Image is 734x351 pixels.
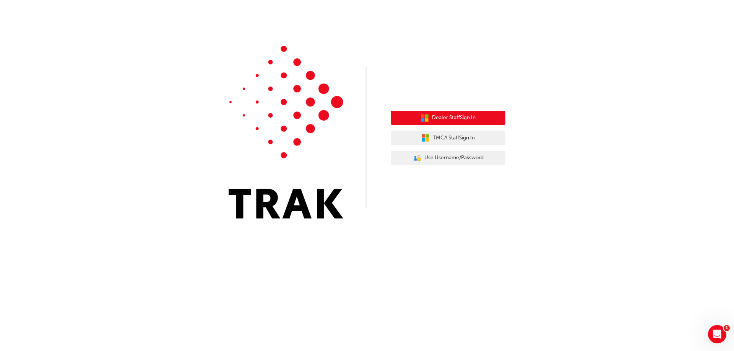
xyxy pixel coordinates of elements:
button: Use Username/Password [391,151,505,165]
span: 1 [724,325,730,331]
iframe: Intercom live chat [708,325,726,343]
span: Use Username/Password [424,154,484,162]
button: TMCA StaffSign In [391,131,505,145]
span: Dealer Staff Sign In [432,113,476,122]
span: TMCA Staff Sign In [433,134,475,142]
button: Dealer StaffSign In [391,111,505,125]
img: Trak [229,46,343,218]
